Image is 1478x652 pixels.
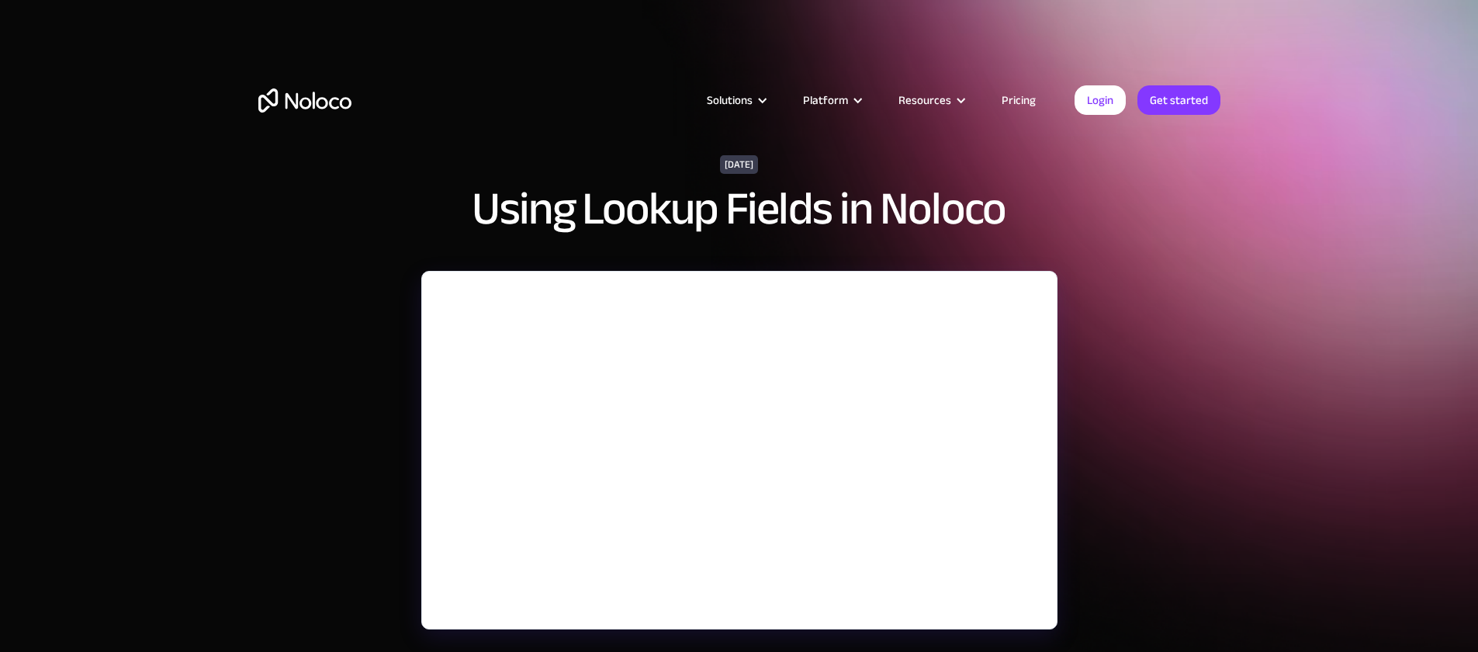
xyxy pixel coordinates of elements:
[707,90,753,110] div: Solutions
[784,90,879,110] div: Platform
[879,90,982,110] div: Resources
[258,88,351,113] a: home
[898,90,951,110] div: Resources
[472,186,1006,232] h1: Using Lookup Fields in Noloco
[422,272,1057,629] iframe: YouTube embed
[982,90,1055,110] a: Pricing
[1075,85,1126,115] a: Login
[803,90,848,110] div: Platform
[687,90,784,110] div: Solutions
[1137,85,1220,115] a: Get started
